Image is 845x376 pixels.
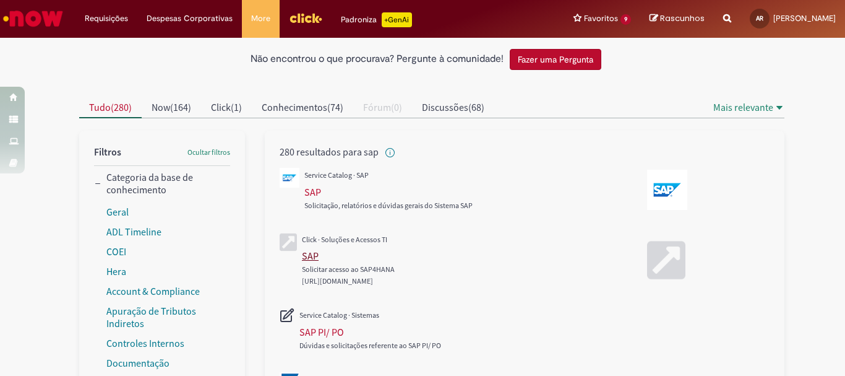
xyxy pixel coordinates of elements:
[85,12,128,25] span: Requisições
[773,13,836,24] span: [PERSON_NAME]
[382,12,412,27] p: +GenAi
[510,49,601,70] button: Fazer uma Pergunta
[620,14,631,25] span: 9
[341,12,412,27] div: Padroniza
[289,9,322,27] img: click_logo_yellow_360x200.png
[251,12,270,25] span: More
[147,12,233,25] span: Despesas Corporativas
[584,12,618,25] span: Favoritos
[251,54,504,65] h2: Não encontrou o que procurava? Pergunte à comunidade!
[1,6,65,31] img: ServiceNow
[756,14,763,22] span: AR
[660,12,705,24] span: Rascunhos
[650,13,705,25] a: Rascunhos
